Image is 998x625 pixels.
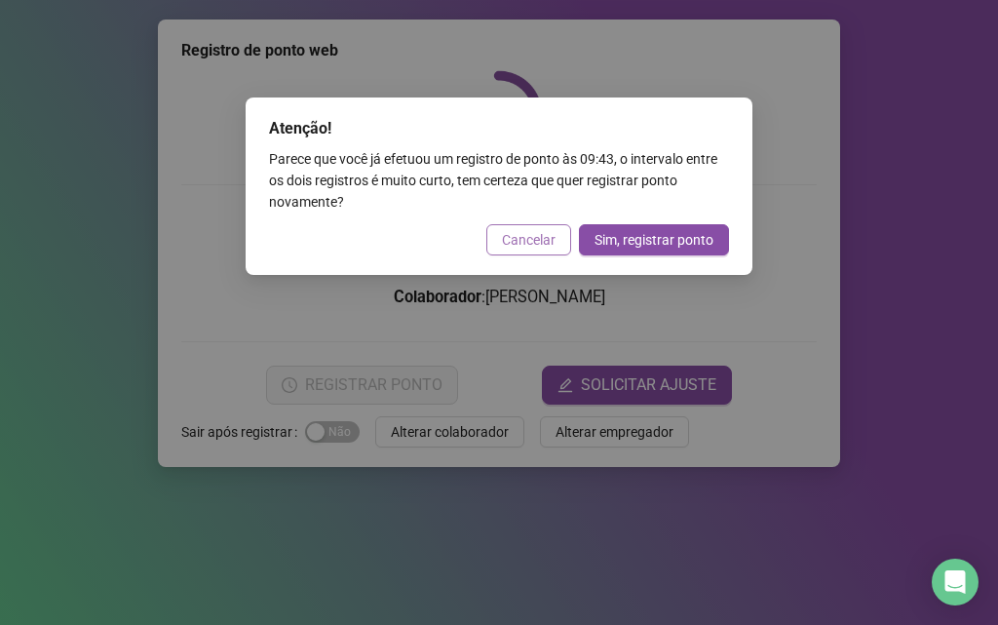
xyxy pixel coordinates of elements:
[486,224,571,255] button: Cancelar
[269,148,729,213] div: Parece que você já efetuou um registro de ponto às 09:43 , o intervalo entre os dois registros é ...
[579,224,729,255] button: Sim, registrar ponto
[932,559,979,605] div: Open Intercom Messenger
[269,117,729,140] div: Atenção!
[502,229,556,251] span: Cancelar
[595,229,713,251] span: Sim, registrar ponto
